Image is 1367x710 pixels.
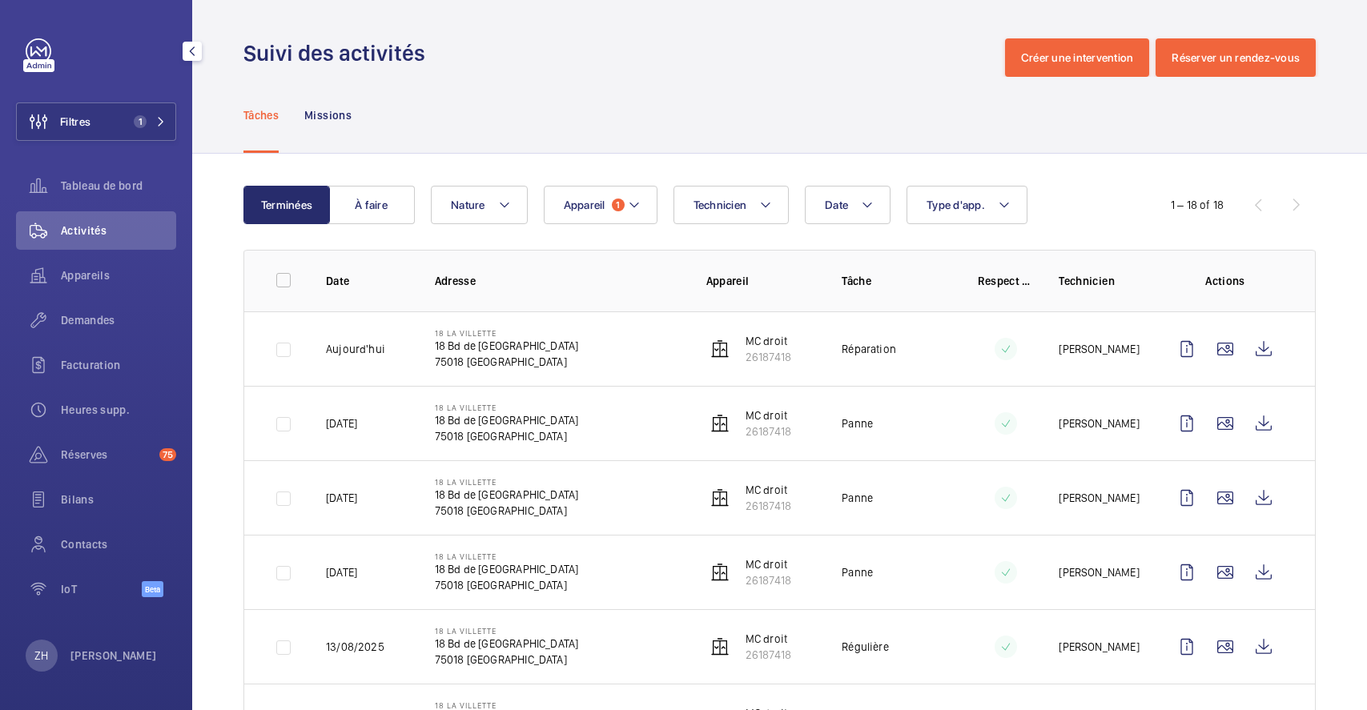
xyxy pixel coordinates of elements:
[612,199,625,211] span: 1
[842,273,952,289] p: Tâche
[746,498,791,514] p: 26187418
[435,503,579,519] p: 75018 [GEOGRAPHIC_DATA]
[842,490,873,506] p: Panne
[673,186,790,224] button: Technicien
[746,423,791,439] p: 26187418
[746,407,791,423] p: MC droit
[927,199,985,211] span: Type d'app.
[326,564,357,580] p: [DATE]
[435,626,579,636] p: 18 la villette
[34,648,48,664] p: ZH
[451,199,485,211] span: Nature
[842,341,896,357] p: Réparation
[1059,273,1142,289] p: Technicien
[435,652,579,668] p: 75018 [GEOGRAPHIC_DATA]
[142,581,163,597] span: Beta
[61,447,153,463] span: Réserves
[1171,197,1224,213] div: 1 – 18 of 18
[978,273,1034,289] p: Respect délai
[710,339,730,359] img: elevator.svg
[60,114,90,130] span: Filtres
[1168,273,1283,289] p: Actions
[746,647,791,663] p: 26187418
[159,448,176,461] span: 75
[1059,341,1139,357] p: [PERSON_NAME]
[435,577,579,593] p: 75018 [GEOGRAPHIC_DATA]
[326,273,409,289] p: Date
[61,402,176,418] span: Heures supp.
[328,186,415,224] button: À faire
[61,536,176,552] span: Contacts
[326,490,357,506] p: [DATE]
[431,186,528,224] button: Nature
[842,415,873,431] p: Panne
[1059,490,1139,506] p: [PERSON_NAME]
[907,186,1027,224] button: Type d'app.
[1059,639,1139,655] p: [PERSON_NAME]
[61,312,176,328] span: Demandes
[134,115,147,128] span: 1
[706,273,817,289] p: Appareil
[710,488,730,507] img: elevator.svg
[1156,38,1316,77] button: Réserver un rendez-vous
[746,631,791,647] p: MC droit
[304,107,352,123] p: Missions
[243,38,435,68] h1: Suivi des activités
[710,414,730,433] img: elevator.svg
[435,477,579,487] p: 18 la villette
[1059,564,1139,580] p: [PERSON_NAME]
[243,186,330,224] button: Terminées
[544,186,657,224] button: Appareil1
[435,428,579,444] p: 75018 [GEOGRAPHIC_DATA]
[694,199,747,211] span: Technicien
[16,102,176,141] button: Filtres1
[435,354,579,370] p: 75018 [GEOGRAPHIC_DATA]
[326,639,384,655] p: 13/08/2025
[70,648,157,664] p: [PERSON_NAME]
[435,412,579,428] p: 18 Bd de [GEOGRAPHIC_DATA]
[746,482,791,498] p: MC droit
[435,552,579,561] p: 18 la villette
[435,561,579,577] p: 18 Bd de [GEOGRAPHIC_DATA]
[61,178,176,194] span: Tableau de bord
[61,491,176,507] span: Bilans
[326,415,357,431] p: [DATE]
[435,636,579,652] p: 18 Bd de [GEOGRAPHIC_DATA]
[710,637,730,656] img: elevator.svg
[746,349,791,365] p: 26187418
[710,563,730,582] img: elevator.svg
[805,186,891,224] button: Date
[564,199,605,211] span: Appareil
[746,572,791,588] p: 26187418
[746,556,791,572] p: MC droit
[435,487,579,503] p: 18 Bd de [GEOGRAPHIC_DATA]
[842,564,873,580] p: Panne
[61,581,142,597] span: IoT
[825,199,848,211] span: Date
[435,338,579,354] p: 18 Bd de [GEOGRAPHIC_DATA]
[435,328,579,338] p: 18 la villette
[435,700,579,710] p: 18 la villette
[61,357,176,373] span: Facturation
[61,223,176,239] span: Activités
[435,403,579,412] p: 18 la villette
[746,333,791,349] p: MC droit
[1059,415,1139,431] p: [PERSON_NAME]
[1005,38,1150,77] button: Créer une intervention
[61,267,176,283] span: Appareils
[326,341,385,357] p: Aujourd'hui
[243,107,279,123] p: Tâches
[842,639,889,655] p: Régulière
[435,273,681,289] p: Adresse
